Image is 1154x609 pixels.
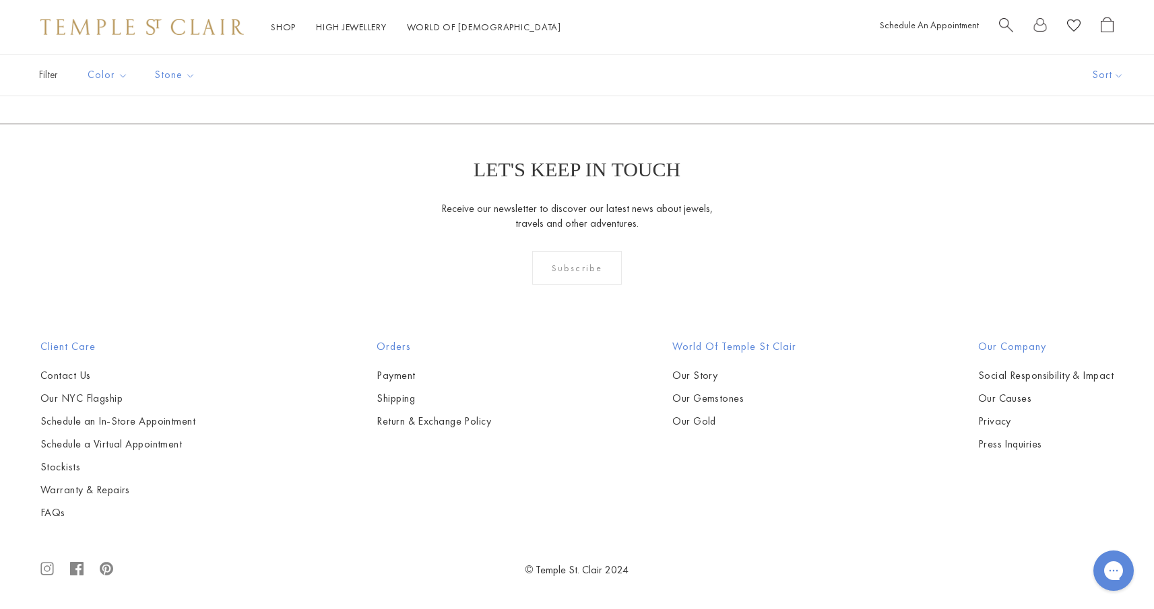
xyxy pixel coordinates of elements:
a: Our Story [672,368,796,383]
button: Show sort by [1062,55,1154,96]
a: Search [999,17,1013,38]
button: Stone [145,60,205,90]
a: High JewelleryHigh Jewellery [316,21,387,33]
img: Temple St. Clair [40,19,244,35]
h2: Client Care [40,338,195,355]
h2: Orders [377,338,491,355]
a: Schedule a Virtual Appointment [40,437,195,452]
a: Schedule An Appointment [880,19,979,31]
a: Payment [377,368,491,383]
a: View Wishlist [1067,17,1081,38]
p: LET'S KEEP IN TOUCH [474,158,680,181]
a: Shipping [377,391,491,406]
a: © Temple St. Clair 2024 [525,563,629,577]
a: Stockists [40,460,195,474]
a: Contact Us [40,368,195,383]
a: Privacy [978,414,1114,429]
a: World of [DEMOGRAPHIC_DATA]World of [DEMOGRAPHIC_DATA] [407,21,561,33]
a: Our Causes [978,391,1114,406]
a: Schedule an In-Store Appointment [40,414,195,429]
a: Our Gemstones [672,391,796,406]
a: Open Shopping Bag [1101,17,1114,38]
span: Stone [148,67,205,83]
h2: Our Company [978,338,1114,355]
a: Our Gold [672,414,796,429]
h2: World of Temple St Clair [672,338,796,355]
a: Our NYC Flagship [40,391,195,406]
a: Press Inquiries [978,437,1114,452]
a: Return & Exchange Policy [377,414,491,429]
nav: Main navigation [271,19,561,36]
a: FAQs [40,505,195,520]
iframe: Gorgias live chat messenger [1087,546,1141,596]
a: ShopShop [271,21,296,33]
a: Warranty & Repairs [40,482,195,497]
a: Social Responsibility & Impact [978,368,1114,383]
span: Color [81,67,138,83]
button: Color [77,60,138,90]
div: Subscribe [532,251,622,285]
p: Receive our newsletter to discover our latest news about jewels, travels and other adventures. [441,201,713,231]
